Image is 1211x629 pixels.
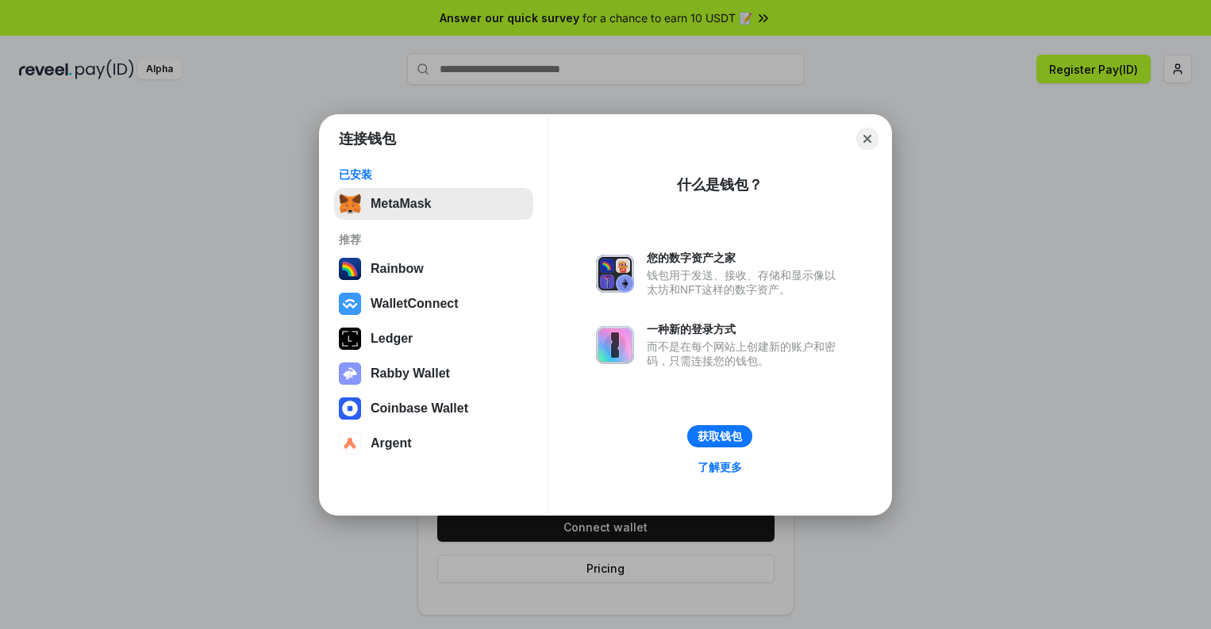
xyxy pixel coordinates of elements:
div: MetaMask [371,197,431,211]
div: 了解更多 [698,460,742,474]
h1: 连接钱包 [339,129,396,148]
button: Ledger [334,323,533,355]
button: WalletConnect [334,288,533,320]
button: MetaMask [334,188,533,220]
img: svg+xml,%3Csvg%20xmlns%3D%22http%3A%2F%2Fwww.w3.org%2F2000%2Fsvg%22%20fill%3D%22none%22%20viewBox... [596,255,634,293]
img: svg+xml,%3Csvg%20xmlns%3D%22http%3A%2F%2Fwww.w3.org%2F2000%2Fsvg%22%20fill%3D%22none%22%20viewBox... [339,362,361,385]
button: Close [856,128,878,150]
div: Rainbow [371,262,424,276]
div: Rabby Wallet [371,366,450,381]
div: WalletConnect [371,297,459,311]
a: 了解更多 [688,457,752,478]
div: 您的数字资产之家 [647,251,844,265]
div: 推荐 [339,232,529,247]
div: Argent [371,436,412,451]
div: 已安装 [339,167,529,182]
img: svg+xml,%3Csvg%20fill%3D%22none%22%20height%3D%2233%22%20viewBox%3D%220%200%2035%2033%22%20width%... [339,193,361,215]
button: Rainbow [334,253,533,285]
img: svg+xml,%3Csvg%20width%3D%2228%22%20height%3D%2228%22%20viewBox%3D%220%200%2028%2028%22%20fill%3D... [339,432,361,454]
img: svg+xml,%3Csvg%20width%3D%2228%22%20height%3D%2228%22%20viewBox%3D%220%200%2028%2028%22%20fill%3D... [339,293,361,315]
div: 获取钱包 [698,429,742,443]
div: Coinbase Wallet [371,401,468,416]
div: 一种新的登录方式 [647,322,844,336]
img: svg+xml,%3Csvg%20xmlns%3D%22http%3A%2F%2Fwww.w3.org%2F2000%2Fsvg%22%20fill%3D%22none%22%20viewBox... [596,326,634,364]
button: Rabby Wallet [334,358,533,389]
img: svg+xml,%3Csvg%20width%3D%22120%22%20height%3D%22120%22%20viewBox%3D%220%200%20120%20120%22%20fil... [339,258,361,280]
img: svg+xml,%3Csvg%20xmlns%3D%22http%3A%2F%2Fwww.w3.org%2F2000%2Fsvg%22%20width%3D%2228%22%20height%3... [339,328,361,350]
div: 而不是在每个网站上创建新的账户和密码，只需连接您的钱包。 [647,339,844,368]
button: Coinbase Wallet [334,393,533,424]
div: 钱包用于发送、接收、存储和显示像以太坊和NFT这样的数字资产。 [647,268,844,297]
div: Ledger [371,332,413,346]
img: svg+xml,%3Csvg%20width%3D%2228%22%20height%3D%2228%22%20viewBox%3D%220%200%2028%2028%22%20fill%3D... [339,397,361,420]
button: 获取钱包 [687,425,752,447]
button: Argent [334,428,533,459]
div: 什么是钱包？ [677,175,763,194]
